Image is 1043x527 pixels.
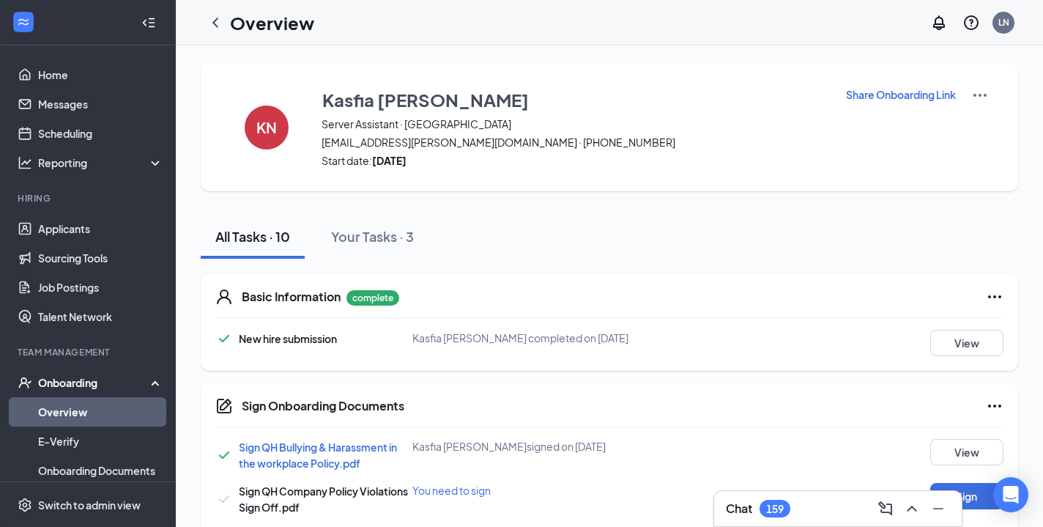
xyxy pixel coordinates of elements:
span: Server Assistant · [GEOGRAPHIC_DATA] [322,117,827,131]
a: Overview [38,397,163,427]
span: [EMAIL_ADDRESS][PERSON_NAME][DOMAIN_NAME] · [PHONE_NUMBER] [322,135,827,150]
div: Team Management [18,346,160,358]
a: Applicants [38,214,163,243]
svg: ChevronUp [903,500,921,517]
button: Share Onboarding Link [845,86,957,103]
button: View [930,330,1003,356]
div: Reporting [38,155,164,170]
svg: UserCheck [18,375,32,390]
div: Onboarding [38,375,151,390]
a: Onboarding Documents [38,456,163,485]
div: Kasfia [PERSON_NAME] signed on [DATE] [412,439,675,454]
svg: Checkmark [215,490,233,508]
img: More Actions [971,86,989,104]
button: KN [230,86,303,168]
div: Open Intercom Messenger [993,477,1028,512]
svg: Settings [18,498,32,512]
button: ChevronUp [900,497,924,520]
a: Sign QH Bullying & Harassment in the workplace Policy.pdf [239,441,397,470]
svg: Notifications [930,14,948,32]
svg: QuestionInfo [962,14,980,32]
div: LN [998,16,1009,29]
a: Talent Network [38,302,163,331]
span: New hire submission [239,332,337,345]
div: Hiring [18,192,160,204]
h3: Kasfia [PERSON_NAME] [322,87,529,112]
a: Home [38,60,163,89]
div: All Tasks · 10 [215,227,290,246]
h5: Sign Onboarding Documents [242,398,404,414]
a: E-Verify [38,427,163,456]
svg: Minimize [929,500,947,517]
svg: Analysis [18,155,32,170]
button: ComposeMessage [874,497,897,520]
h4: KN [256,122,277,133]
a: Scheduling [38,119,163,148]
span: Kasfia [PERSON_NAME] completed on [DATE] [412,331,628,344]
p: Share Onboarding Link [846,87,956,102]
button: View [930,439,1003,465]
svg: User [215,288,233,306]
a: Sourcing Tools [38,243,163,273]
a: Job Postings [38,273,163,302]
button: Kasfia [PERSON_NAME] [322,86,827,113]
p: complete [346,290,399,306]
div: 159 [766,503,784,515]
a: Messages [38,89,163,119]
button: Minimize [927,497,950,520]
svg: Collapse [141,15,156,30]
h1: Overview [230,10,314,35]
button: Sign [930,483,1003,509]
div: Your Tasks · 3 [331,227,414,246]
span: Sign QH Company Policy Violations Sign Off.pdf [239,484,408,514]
div: Switch to admin view [38,498,141,512]
svg: WorkstreamLogo [16,15,31,29]
svg: Checkmark [215,330,233,347]
h5: Basic Information [242,289,341,305]
span: Start date: [322,153,827,168]
svg: ComposeMessage [877,500,894,517]
svg: CompanyDocumentIcon [215,397,233,415]
svg: Ellipses [986,397,1003,415]
strong: [DATE] [372,154,407,167]
svg: ChevronLeft [207,14,224,32]
svg: Ellipses [986,288,1003,306]
svg: Checkmark [215,446,233,464]
div: You need to sign [412,483,675,498]
h3: Chat [726,501,752,517]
